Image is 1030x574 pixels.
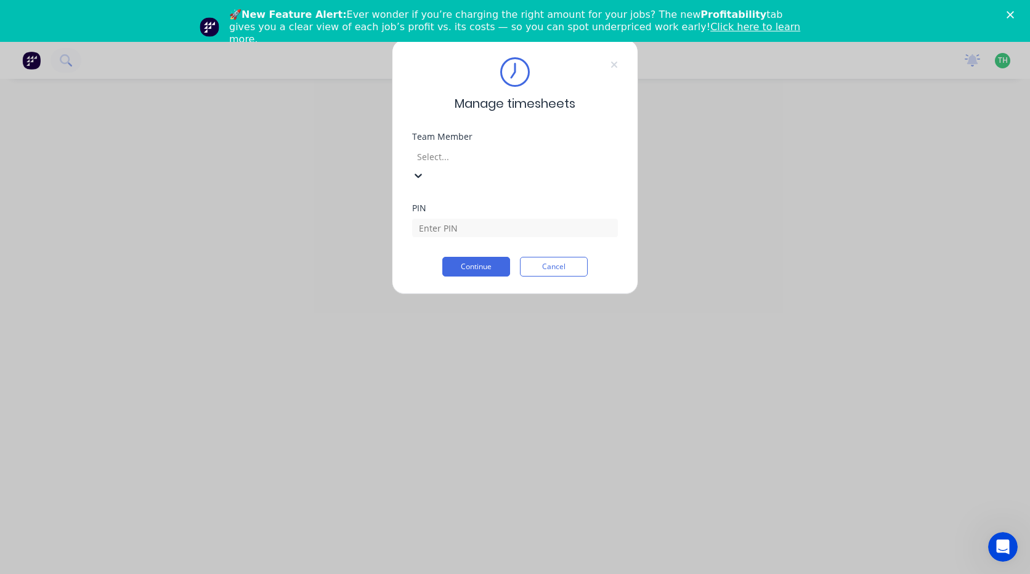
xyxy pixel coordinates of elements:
[988,532,1018,562] iframe: Intercom live chat
[1007,11,1019,18] div: Close
[412,204,618,212] div: PIN
[241,9,347,20] b: New Feature Alert:
[412,132,618,141] div: Team Member
[200,17,219,37] img: Profile image for Team
[229,21,800,45] a: Click here to learn more.
[700,9,766,20] b: Profitability
[520,257,588,277] button: Cancel
[229,9,811,46] div: 🚀 Ever wonder if you’re charging the right amount for your jobs? The new tab gives you a clear vi...
[455,94,575,113] span: Manage timesheets
[412,219,618,237] input: Enter PIN
[442,257,510,277] button: Continue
